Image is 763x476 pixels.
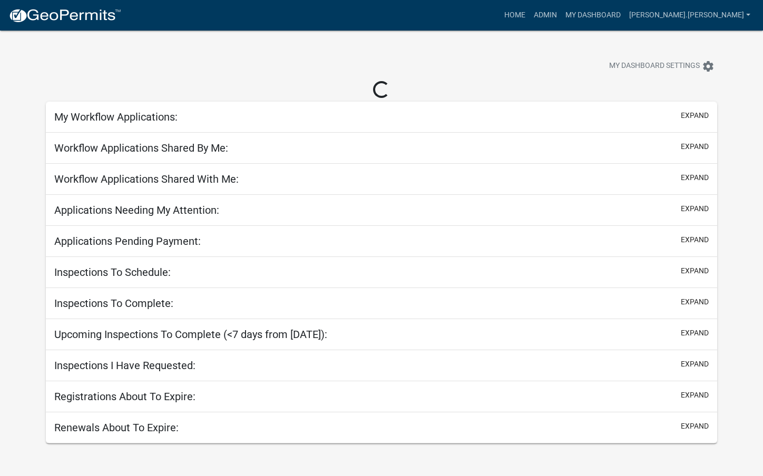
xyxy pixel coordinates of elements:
button: expand [681,421,709,432]
a: [PERSON_NAME].[PERSON_NAME] [625,5,755,25]
button: expand [681,390,709,401]
h5: Inspections To Schedule: [54,266,171,279]
button: expand [681,110,709,121]
button: expand [681,203,709,214]
a: Home [500,5,530,25]
button: expand [681,265,709,276]
button: expand [681,234,709,245]
h5: Inspections I Have Requested: [54,359,195,372]
button: expand [681,172,709,183]
h5: Inspections To Complete: [54,297,173,310]
a: Admin [530,5,561,25]
h5: Workflow Applications Shared With Me: [54,173,239,185]
h5: Registrations About To Expire: [54,390,195,403]
button: expand [681,296,709,308]
h5: Renewals About To Expire: [54,421,179,434]
button: expand [681,141,709,152]
h5: Applications Pending Payment: [54,235,201,247]
button: My Dashboard Settingssettings [601,56,723,76]
h5: Upcoming Inspections To Complete (<7 days from [DATE]): [54,328,327,341]
span: My Dashboard Settings [609,60,700,73]
h5: My Workflow Applications: [54,111,178,123]
h5: Applications Needing My Attention: [54,204,219,216]
a: My Dashboard [561,5,625,25]
i: settings [702,60,715,73]
h5: Workflow Applications Shared By Me: [54,142,228,154]
button: expand [681,359,709,370]
button: expand [681,328,709,339]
